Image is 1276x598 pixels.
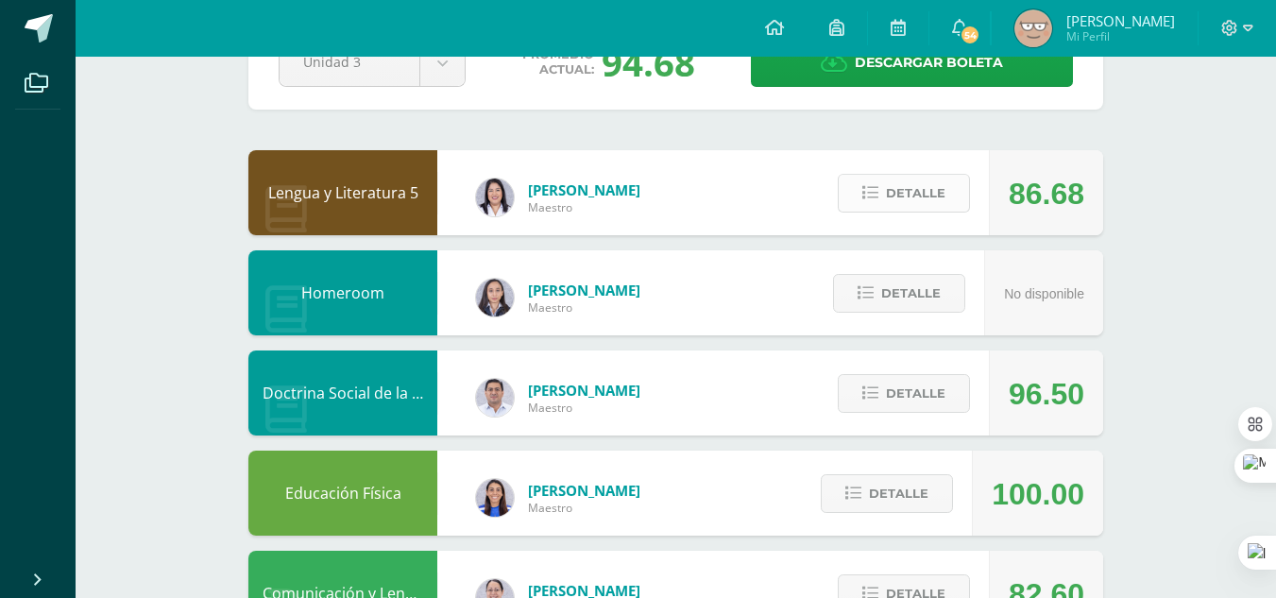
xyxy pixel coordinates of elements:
[248,250,437,335] div: Homeroom
[855,40,1003,86] span: Descargar boleta
[1066,28,1175,44] span: Mi Perfil
[528,180,640,199] span: [PERSON_NAME]
[528,299,640,316] span: Maestro
[248,451,437,536] div: Educación Física
[528,481,640,500] span: [PERSON_NAME]
[881,276,941,311] span: Detalle
[992,452,1084,537] div: 100.00
[869,476,928,511] span: Detalle
[1066,11,1175,30] span: [PERSON_NAME]
[1009,351,1084,436] div: 96.50
[886,176,945,211] span: Detalle
[476,179,514,216] img: fd1196377973db38ffd7ffd912a4bf7e.png
[1014,9,1052,47] img: 4fe3bb0d26eb32299d1d7e289a662db3.png
[821,474,953,513] button: Detalle
[602,38,695,87] div: 94.68
[838,374,970,413] button: Detalle
[838,174,970,213] button: Detalle
[528,199,640,215] span: Maestro
[833,274,965,313] button: Detalle
[1004,286,1084,301] span: No disponible
[476,379,514,417] img: 15aaa72b904403ebb7ec886ca542c491.png
[528,400,640,416] span: Maestro
[248,350,437,436] div: Doctrina Social de la Iglesia
[751,39,1073,87] a: Descargar boleta
[528,381,640,400] span: [PERSON_NAME]
[280,40,465,86] a: Unidad 3
[528,500,640,516] span: Maestro
[476,479,514,517] img: 0eea5a6ff783132be5fd5ba128356f6f.png
[303,40,396,84] span: Unidad 3
[886,376,945,411] span: Detalle
[248,150,437,235] div: Lengua y Literatura 5
[960,25,980,45] span: 54
[522,47,594,77] span: Promedio actual:
[528,281,640,299] span: [PERSON_NAME]
[476,279,514,316] img: 35694fb3d471466e11a043d39e0d13e5.png
[1009,151,1084,236] div: 86.68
